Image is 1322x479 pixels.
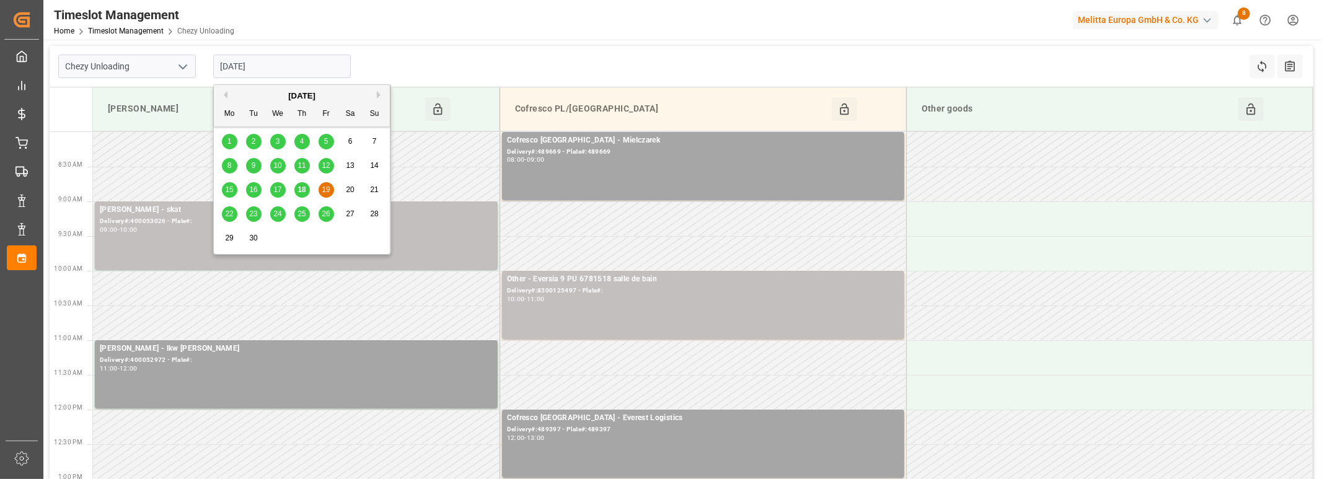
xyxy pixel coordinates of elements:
[343,206,358,222] div: Choose Saturday, September 27th, 2025
[58,55,196,78] input: Type to search/select
[297,185,306,194] span: 18
[225,209,233,218] span: 22
[294,182,310,198] div: Choose Thursday, September 18th, 2025
[346,161,354,170] span: 13
[507,412,899,424] div: Cofresco [GEOGRAPHIC_DATA] - Everest Logistics
[370,209,378,218] span: 28
[222,107,237,122] div: Mo
[527,157,545,162] div: 09:00
[917,97,1238,121] div: Other goods
[319,158,334,174] div: Choose Friday, September 12th, 2025
[367,107,382,122] div: Su
[507,435,525,441] div: 12:00
[319,134,334,149] div: Choose Friday, September 5th, 2025
[120,366,138,371] div: 12:00
[367,158,382,174] div: Choose Sunday, September 14th, 2025
[118,366,120,371] div: -
[225,234,233,242] span: 29
[58,161,82,168] span: 8:30 AM
[319,182,334,198] div: Choose Friday, September 19th, 2025
[54,369,82,376] span: 11:30 AM
[270,158,286,174] div: Choose Wednesday, September 10th, 2025
[510,97,832,121] div: Cofresco PL/[GEOGRAPHIC_DATA]
[322,185,330,194] span: 19
[372,137,377,146] span: 7
[507,273,899,286] div: Other - Eversia 9 PU 6781518 salle de bain
[322,161,330,170] span: 12
[252,161,256,170] span: 9
[1073,11,1218,29] div: Melitta Europa GmbH & Co. KG
[348,137,353,146] span: 6
[1073,8,1223,32] button: Melitta Europa GmbH & Co. KG
[218,130,387,250] div: month 2025-09
[370,161,378,170] span: 14
[527,435,545,441] div: 13:00
[100,227,118,232] div: 09:00
[367,134,382,149] div: Choose Sunday, September 7th, 2025
[370,185,378,194] span: 21
[249,209,257,218] span: 23
[54,300,82,307] span: 10:30 AM
[213,55,351,78] input: DD-MM-YYYY
[54,265,82,272] span: 10:00 AM
[294,134,310,149] div: Choose Thursday, September 4th, 2025
[220,91,227,99] button: Previous Month
[246,182,262,198] div: Choose Tuesday, September 16th, 2025
[246,158,262,174] div: Choose Tuesday, September 9th, 2025
[246,231,262,246] div: Choose Tuesday, September 30th, 2025
[343,158,358,174] div: Choose Saturday, September 13th, 2025
[88,27,164,35] a: Timeslot Management
[343,107,358,122] div: Sa
[222,158,237,174] div: Choose Monday, September 8th, 2025
[294,206,310,222] div: Choose Thursday, September 25th, 2025
[227,161,232,170] span: 8
[297,209,306,218] span: 25
[222,134,237,149] div: Choose Monday, September 1st, 2025
[118,227,120,232] div: -
[225,185,233,194] span: 15
[294,158,310,174] div: Choose Thursday, September 11th, 2025
[297,161,306,170] span: 11
[100,366,118,371] div: 11:00
[273,161,281,170] span: 10
[100,204,493,216] div: [PERSON_NAME] - skat
[249,185,257,194] span: 16
[270,182,286,198] div: Choose Wednesday, September 17th, 2025
[58,196,82,203] span: 9:00 AM
[527,296,545,302] div: 11:00
[1238,7,1250,20] span: 8
[54,6,234,24] div: Timeslot Management
[276,137,280,146] span: 3
[222,231,237,246] div: Choose Monday, September 29th, 2025
[524,157,526,162] div: -
[507,424,899,435] div: Delivery#:489397 - Plate#:489397
[346,209,354,218] span: 27
[270,134,286,149] div: Choose Wednesday, September 3rd, 2025
[58,231,82,237] span: 9:30 AM
[1251,6,1279,34] button: Help Center
[343,182,358,198] div: Choose Saturday, September 20th, 2025
[319,107,334,122] div: Fr
[54,335,82,341] span: 11:00 AM
[346,185,354,194] span: 20
[343,134,358,149] div: Choose Saturday, September 6th, 2025
[246,134,262,149] div: Choose Tuesday, September 2nd, 2025
[100,343,493,355] div: [PERSON_NAME] - lkw [PERSON_NAME]
[222,206,237,222] div: Choose Monday, September 22nd, 2025
[100,216,493,227] div: Delivery#:400053026 - Plate#:
[246,107,262,122] div: Tu
[1223,6,1251,34] button: show 8 new notifications
[270,206,286,222] div: Choose Wednesday, September 24th, 2025
[507,157,525,162] div: 08:00
[249,234,257,242] span: 30
[324,137,328,146] span: 5
[222,182,237,198] div: Choose Monday, September 15th, 2025
[273,185,281,194] span: 17
[322,209,330,218] span: 26
[524,435,526,441] div: -
[507,296,525,302] div: 10:00
[294,107,310,122] div: Th
[377,91,384,99] button: Next Month
[300,137,304,146] span: 4
[103,97,425,121] div: [PERSON_NAME]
